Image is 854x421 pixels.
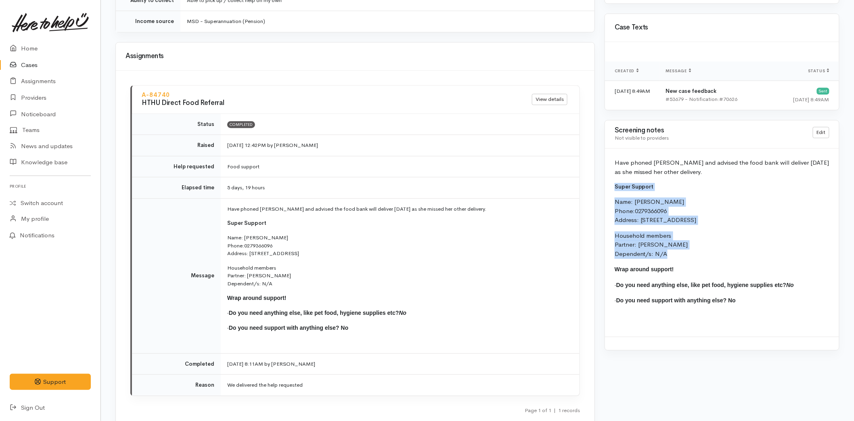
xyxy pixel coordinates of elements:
td: Income source [116,11,180,32]
span: · [615,282,794,288]
p: Name: [PERSON_NAME] Phone: Address: [STREET_ADDRESS] [227,234,570,258]
a: View details [532,94,567,105]
span: Status [808,68,829,73]
td: Help requested [132,156,221,177]
p: Name: [PERSON_NAME] Phone: Address: [STREET_ADDRESS] [615,197,829,225]
span: 5 days, 19 hours [227,184,265,191]
td: Reason [132,375,221,396]
span: MSD - Superannuation (Pension) [187,18,265,25]
span: Do you need support with anything else? No [229,325,348,331]
div: #53679 - Notification:#70626 [666,95,764,103]
td: We delivered the help requested [221,375,580,396]
span: · [615,297,736,304]
a: 0279366096 [635,207,667,215]
h3: HTHU Direct Food Referral [142,99,513,107]
span: by [PERSON_NAME] [267,142,318,149]
p: Household members Partner: [PERSON_NAME] Dependent/s: N/A [227,264,570,288]
button: Support [10,374,91,390]
h6: Profile [10,181,91,192]
td: [DATE] 8:49AM [605,81,659,110]
small: Page 1 of 1 1 records [525,407,580,414]
time: [DATE] 8:11AM [227,360,263,367]
b: Do you need support with anything else? No [616,297,736,304]
span: Completed [227,121,255,128]
div: Not visible to providers [615,134,803,142]
td: Food support [221,156,580,177]
h3: Case Texts [615,24,829,31]
time: [DATE] 12:42PM [227,142,266,149]
span: | [554,407,556,414]
h3: Screening notes [615,127,803,134]
a: 0279366096 [244,242,272,249]
span: Do you need anything else, like pet food, hygiene supplies etc? [229,310,406,316]
p: Household members Partner: [PERSON_NAME] Dependent/s: N/A [615,231,829,259]
h3: Assignments [126,52,585,60]
span: · [227,310,406,316]
div: [DATE] 8:49AM [777,96,829,104]
span: Created [615,68,639,73]
span: Message [666,68,691,73]
p: Have phoned [PERSON_NAME] and advised the food bank will deliver [DATE] as she missed her other d... [227,205,570,213]
p: Have phoned [PERSON_NAME] and advised the food bank will deliver [DATE] as she missed her other d... [615,158,829,176]
span: Super Support [227,220,266,226]
i: No [787,282,794,288]
a: Edit [813,127,829,138]
span: Wrap around support! [615,266,674,272]
td: Completed [132,353,221,375]
i: No [399,310,407,316]
span: Wrap around support! [227,295,287,301]
b: Do you need anything else, like pet food, hygiene supplies etc? [616,282,794,288]
td: Raised [132,135,221,156]
div: Sent [817,88,829,94]
span: Super Support [615,183,654,190]
td: Elapsed time [132,177,221,199]
span: by [PERSON_NAME] [264,360,315,367]
td: Status [132,114,221,135]
a: A-84740 [142,91,170,98]
b: New case feedback [666,88,717,94]
td: Message [132,198,221,353]
span: · [227,325,348,331]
